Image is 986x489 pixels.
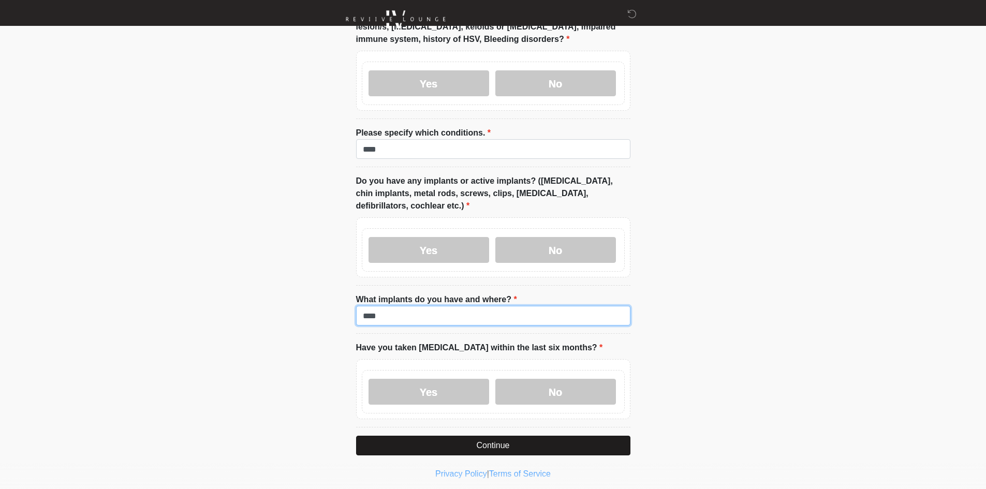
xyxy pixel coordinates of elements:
[356,127,491,139] label: Please specify which conditions.
[346,8,446,31] img: Reviive Lounge Logo
[369,379,489,405] label: Yes
[495,237,616,263] label: No
[356,436,630,455] button: Continue
[369,237,489,263] label: Yes
[489,469,551,478] a: Terms of Service
[356,342,603,354] label: Have you taken [MEDICAL_DATA] within the last six months?
[356,293,517,306] label: What implants do you have and where?
[495,70,616,96] label: No
[356,175,630,212] label: Do you have any implants or active implants? ([MEDICAL_DATA], chin implants, metal rods, screws, ...
[369,70,489,96] label: Yes
[487,469,489,478] a: |
[495,379,616,405] label: No
[435,469,487,478] a: Privacy Policy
